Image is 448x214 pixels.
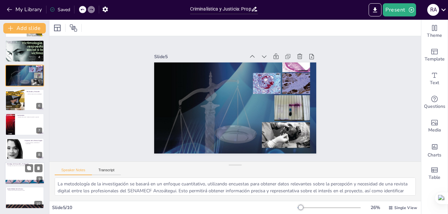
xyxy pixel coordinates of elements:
[428,152,441,159] span: Charts
[7,165,42,166] p: Estrategia de promoción a través de redes sociales.
[421,162,448,185] div: Add a table
[25,139,42,141] p: Propuesta de la Revista Digital
[421,67,448,91] div: Add text boxes
[5,187,44,208] div: 10
[7,43,42,44] p: Necesidad de publicaciones científicas sobre feminicidio.
[25,164,33,172] button: Duplicate Slide
[159,45,250,61] div: Slide 5
[367,204,383,211] div: 26 %
[425,56,445,63] span: Template
[427,4,439,16] div: R A
[7,163,42,165] p: Estrategia de Desarrollo y Producción
[36,79,42,84] div: 5
[5,65,44,86] div: 5
[7,190,42,191] p: Opciones de financiamiento para la revista.
[3,23,46,34] button: Add slide
[17,114,42,116] p: Conclusiones
[5,113,44,135] div: 7
[429,174,440,181] span: Table
[52,23,63,33] div: Layout
[421,91,448,114] div: Get real-time input from your audience
[27,94,42,95] p: 100% de interés en la revista digital.
[428,127,441,134] span: Media
[421,43,448,67] div: Add ready made slides
[5,162,44,184] div: 9
[7,41,42,43] p: Estado del Arte
[36,54,42,60] div: 4
[55,168,92,175] button: Speaker Notes
[430,79,439,86] span: Text
[369,3,381,16] button: Export to PowerPoint
[36,152,42,158] div: 8
[92,168,121,175] button: Transcript
[5,138,44,160] div: 8
[424,103,445,110] span: Questions
[427,32,442,39] span: Theme
[190,4,251,14] input: Insert title
[5,40,44,62] div: 4
[36,103,42,109] div: 6
[421,20,448,43] div: Change the overall theme
[421,138,448,162] div: Add charts and graphs
[50,7,70,13] div: Saved
[52,204,297,211] div: Slide 5 / 10
[34,201,42,207] div: 10
[36,128,42,133] div: 7
[55,178,416,196] textarea: La metodología de la investigación se basará en un enfoque cuantitativo, utilizando encuestas par...
[70,24,77,32] span: Position
[37,177,42,182] div: 9
[27,91,42,93] p: Resultados y Discusión
[17,117,42,118] p: Creación de la revista "Huellas de Justicia" es esencial.
[5,4,45,15] button: My Library
[427,3,439,16] button: R A
[25,142,42,144] p: La revista educará y sensibilizará en feminicidios.
[383,3,416,16] button: Present
[7,188,42,190] p: Sostenibilidad de la Revista
[5,89,44,111] div: 6
[394,205,417,210] span: Single View
[35,164,42,172] button: Delete Slide
[421,114,448,138] div: Add images, graphics, shapes or video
